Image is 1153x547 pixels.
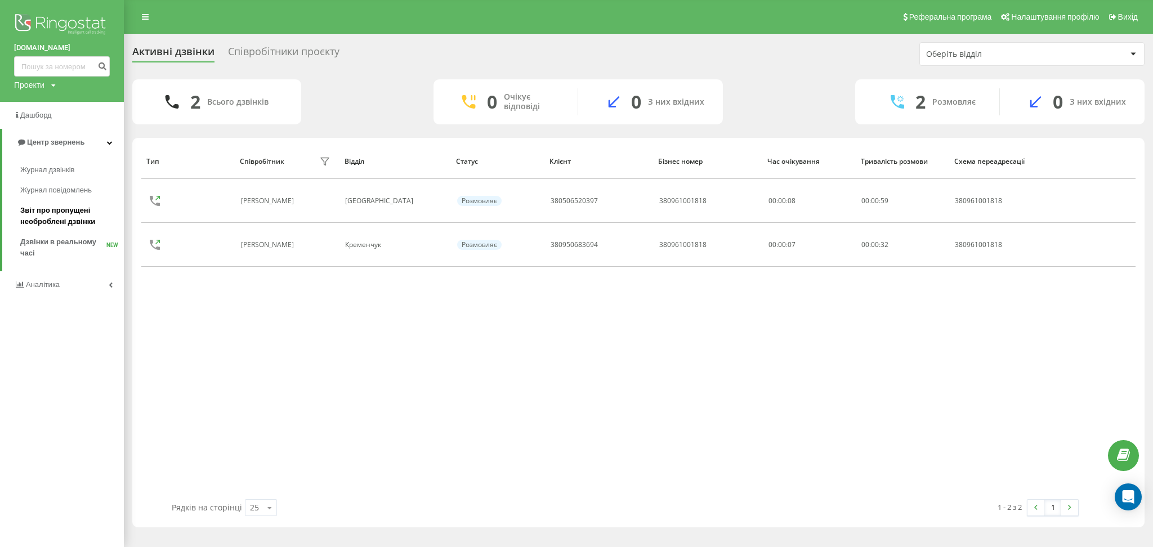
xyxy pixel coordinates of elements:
div: 380961001818 [659,241,707,249]
a: Центр звернень [2,129,124,156]
a: Журнал повідомлень [20,180,124,200]
span: Журнал повідомлень [20,185,92,196]
div: [PERSON_NAME] [241,241,297,249]
span: Налаштування профілю [1011,12,1099,21]
span: Журнал дзвінків [20,164,74,176]
span: 00 [871,196,879,205]
a: Журнал дзвінків [20,160,124,180]
div: 380961001818 [955,197,1036,205]
div: Очікує відповіді [504,92,561,111]
a: Дзвінки в реальному часіNEW [20,232,124,263]
div: Відділ [345,158,446,165]
div: 380961001818 [659,197,707,205]
span: Дашборд [20,111,52,119]
div: 380950683694 [551,241,598,249]
span: Рядків на сторінці [172,502,242,513]
span: 59 [881,196,888,205]
a: 1 [1044,500,1061,515]
span: Вихід [1118,12,1138,21]
div: Кременчук [345,241,444,249]
input: Пошук за номером [14,56,110,77]
span: Реферальна програма [909,12,992,21]
div: Співробітник [240,158,284,165]
div: 0 [631,91,641,113]
div: Розмовляє [457,240,502,250]
div: 00:00:08 [768,197,850,205]
div: Час очікування [767,158,850,165]
a: [DOMAIN_NAME] [14,42,110,53]
div: 1 - 2 з 2 [998,501,1022,513]
div: : : [861,241,888,249]
div: З них вхідних [1070,97,1126,107]
div: Активні дзвінки [132,46,214,63]
span: Центр звернень [27,138,84,146]
div: Розмовляє [932,97,976,107]
div: [GEOGRAPHIC_DATA] [345,197,444,205]
span: 00 [861,240,869,249]
div: 2 [190,91,200,113]
div: 0 [487,91,497,113]
div: [PERSON_NAME] [241,197,297,205]
div: Статус [456,158,539,165]
div: Співробітники проєкту [228,46,339,63]
div: 2 [915,91,926,113]
div: Open Intercom Messenger [1115,483,1142,510]
img: Ringostat logo [14,11,110,39]
div: Оберіть відділ [926,50,1061,59]
div: Бізнес номер [658,158,757,165]
div: Тривалість розмови [861,158,944,165]
div: 00:00:07 [768,241,850,249]
div: Тип [146,158,229,165]
div: Схема переадресації [954,158,1037,165]
span: Звіт про пропущені необроблені дзвінки [20,205,118,227]
div: 0 [1053,91,1063,113]
div: Розмовляє [457,196,502,206]
div: 380506520397 [551,197,598,205]
a: Звіт про пропущені необроблені дзвінки [20,200,124,232]
span: Дзвінки в реальному часі [20,236,106,259]
div: : : [861,197,888,205]
span: 00 [861,196,869,205]
div: 25 [250,502,259,513]
div: З них вхідних [648,97,704,107]
span: Аналiтика [26,280,60,289]
div: 380961001818 [955,241,1036,249]
div: Всього дзвінків [207,97,269,107]
div: Клієнт [549,158,648,165]
span: 00 [871,240,879,249]
span: 32 [881,240,888,249]
div: Проекти [14,79,44,91]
